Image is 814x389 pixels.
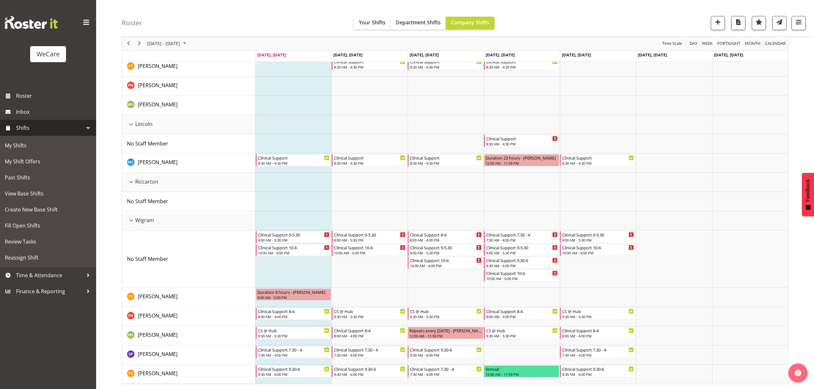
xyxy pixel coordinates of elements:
[138,62,178,70] a: [PERSON_NAME]
[752,16,766,30] button: Highlight an important date within the roster.
[332,365,407,377] div: Sanjita Gurung"s event - Clinical Support 9.30-6 Begin From Tuesday, September 30, 2025 at 9:30:0...
[802,173,814,216] button: Feedback - Show survey
[256,327,331,339] div: Mehreen Sardar"s event - CS @ Hub Begin From Monday, September 29, 2025 at 9:30:00 AM GMT+13:00 E...
[138,293,178,300] a: [PERSON_NAME]
[124,40,133,48] button: Previous
[127,255,168,262] span: No Staff Member
[334,154,405,161] div: Clinical Support
[334,237,405,243] div: 9:00 AM - 5:30 PM
[122,115,255,134] td: Lincoln resource
[334,327,405,334] div: Clinical Support 8-4
[258,244,329,251] div: Clinical Support 10-6
[138,101,178,108] a: [PERSON_NAME]
[122,19,142,27] h4: Roster
[638,52,667,58] span: [DATE], [DATE]
[410,372,481,377] div: 7:30 AM - 4:00 PM
[408,257,483,269] div: No Staff Member"s event - Clinical Support 10-6 Begin From Wednesday, October 1, 2025 at 10:00:00...
[408,308,483,320] div: Firdous Naqvi"s event - CS @ Hub Begin From Wednesday, October 1, 2025 at 9:30:00 AM GMT+13:00 En...
[486,141,558,146] div: 8:30 AM - 4:30 PM
[127,140,168,147] a: No Staff Member
[135,178,158,186] span: Riccarton
[410,154,481,161] div: Clinical Support
[258,366,329,372] div: Clinical Support 9.30-6
[134,37,145,50] div: next period
[661,40,683,48] span: Time Scale
[5,221,91,230] span: Fill Open Shifts
[334,333,405,338] div: 8:00 AM - 4:00 PM
[138,350,178,358] a: [PERSON_NAME]
[560,154,635,166] div: Mary Childs"s event - Clinical Support Begin From Friday, October 3, 2025 at 8:30:00 AM GMT+13:00...
[409,327,481,334] div: Repeats every [DATE] - [PERSON_NAME]
[391,17,446,29] button: Department Shifts
[334,64,405,70] div: 8:30 AM - 4:30 PM
[486,276,558,281] div: 10:00 AM - 6:00 PM
[332,231,407,243] div: No Staff Member"s event - Clinical Support 9-5.30 Begin From Tuesday, September 30, 2025 at 9:00:...
[332,327,407,339] div: Mehreen Sardar"s event - Clinical Support 8-4 Begin From Tuesday, September 30, 2025 at 8:00:00 A...
[135,120,153,128] span: Lincoln
[122,345,255,365] td: Sabnam Pun resource
[135,216,154,224] span: Wigram
[122,153,255,173] td: Mary Childs resource
[258,250,329,255] div: 10:00 AM - 6:00 PM
[138,158,178,166] a: [PERSON_NAME]
[334,346,405,353] div: Clinical Support 7.30 - 4
[122,57,255,77] td: Catherine Stewart resource
[408,244,483,256] div: No Staff Member"s event - Clinical Support 9-5.30 Begin From Wednesday, October 1, 2025 at 9:00:0...
[446,17,494,29] button: Company Shifts
[486,372,558,377] div: 12:00 AM - 11:59 PM
[145,37,190,50] div: Sep 29 - Oct 05, 2025
[408,154,483,166] div: Mary Childs"s event - Clinical Support Begin From Wednesday, October 1, 2025 at 8:30:00 AM GMT+13...
[562,244,634,251] div: Clinical Support 10-6
[332,58,407,70] div: Catherine Stewart"s event - Clinical Support Begin From Tuesday, September 30, 2025 at 8:30:00 AM...
[410,308,481,314] div: CS @ Hub
[795,370,801,376] img: help-xxl-2.png
[138,370,178,377] span: [PERSON_NAME]
[122,192,255,211] td: No Staff Member resource
[410,52,439,58] span: [DATE], [DATE]
[396,19,441,26] span: Department Shifts
[484,244,559,256] div: No Staff Member"s event - Clinical Support 9-5.30 Begin From Thursday, October 2, 2025 at 9:00:00...
[410,161,481,166] div: 8:30 AM - 4:30 PM
[146,40,181,48] span: [DATE] - [DATE]
[332,154,407,166] div: Mary Childs"s event - Clinical Support Begin From Tuesday, September 30, 2025 at 8:30:00 AM GMT+1...
[5,189,91,198] span: View Base Shifts
[138,159,178,166] span: [PERSON_NAME]
[2,234,95,250] a: Review Tasks
[256,308,331,320] div: Firdous Naqvi"s event - Clinical Support 8-4 Begin From Monday, September 29, 2025 at 8:00:00 AM ...
[410,244,481,251] div: Clinical Support 9-5.30
[410,250,481,255] div: 9:00 AM - 5:30 PM
[408,346,483,358] div: Sabnam Pun"s event - Clinical Support 9.30-6 Begin From Wednesday, October 1, 2025 at 9:30:00 AM ...
[16,270,83,280] span: Time & Attendance
[731,16,745,30] button: Download a PDF of the roster according to the set date range.
[562,231,634,238] div: Clinical Support 9-5.30
[562,333,634,338] div: 8:00 AM - 4:00 PM
[409,333,481,338] div: 12:00 AM - 11:59 PM
[486,161,558,166] div: 12:00 AM - 11:59 PM
[486,366,558,372] div: Annual
[122,326,255,345] td: Mehreen Sardar resource
[122,307,255,326] td: Firdous Naqvi resource
[562,366,634,372] div: Clinical Support 9.30-6
[2,153,95,170] a: My Shift Offers
[122,96,255,115] td: Mehreen Sardar resource
[354,17,391,29] button: Your Shifts
[138,351,178,358] span: [PERSON_NAME]
[410,257,481,263] div: Clinical Support 10-6
[486,64,558,70] div: 8:30 AM - 4:30 PM
[334,372,405,377] div: 9:30 AM - 6:00 PM
[486,135,558,142] div: Clinical Support
[332,244,407,256] div: No Staff Member"s event - Clinical Support 10-6 Begin From Tuesday, September 30, 2025 at 10:00:0...
[332,346,407,358] div: Sabnam Pun"s event - Clinical Support 7.30 - 4 Begin From Tuesday, September 30, 2025 at 7:30:00 ...
[484,308,559,320] div: Firdous Naqvi"s event - Clinical Support 8-4 Begin From Thursday, October 2, 2025 at 8:00:00 AM G...
[258,161,329,166] div: 8:30 AM - 4:30 PM
[486,237,558,243] div: 7:30 AM - 4:00 PM
[744,40,762,48] button: Timeline Month
[334,308,405,314] div: CS @ Hub
[2,250,95,266] a: Reassign Shift
[410,346,481,353] div: Clinical Support 9.30-6
[258,372,329,377] div: 9:30 AM - 6:00 PM
[122,77,255,96] td: Firdous Naqvi resource
[257,52,286,58] span: [DATE], [DATE]
[122,134,255,153] td: No Staff Member resource
[258,327,329,334] div: CS @ Hub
